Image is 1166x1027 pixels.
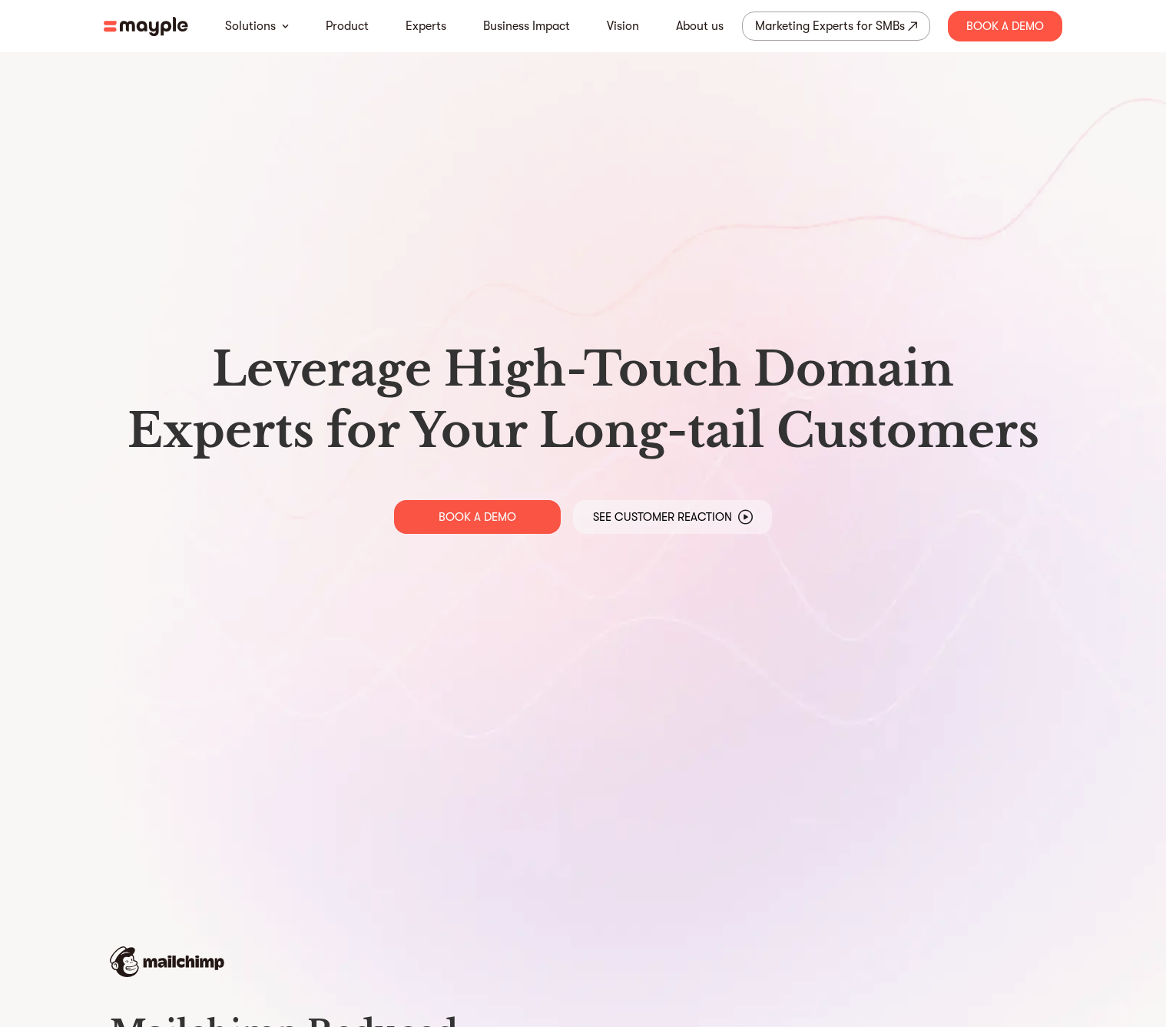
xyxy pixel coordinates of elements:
img: mayple-logo [104,17,188,36]
a: Marketing Experts for SMBs [742,12,930,41]
a: BOOK A DEMO [394,500,561,534]
a: Business Impact [483,17,570,35]
h1: Leverage High-Touch Domain Experts for Your Long-tail Customers [116,339,1050,462]
a: See Customer Reaction [573,500,772,534]
p: BOOK A DEMO [439,509,516,525]
a: Product [326,17,369,35]
a: Experts [406,17,446,35]
a: About us [676,17,724,35]
div: Marketing Experts for SMBs [755,15,905,37]
a: Vision [607,17,639,35]
div: Book A Demo [948,11,1062,41]
p: See Customer Reaction [593,509,732,525]
img: mailchimp-logo [110,946,224,977]
img: arrow-down [282,24,289,28]
a: Solutions [225,17,276,35]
